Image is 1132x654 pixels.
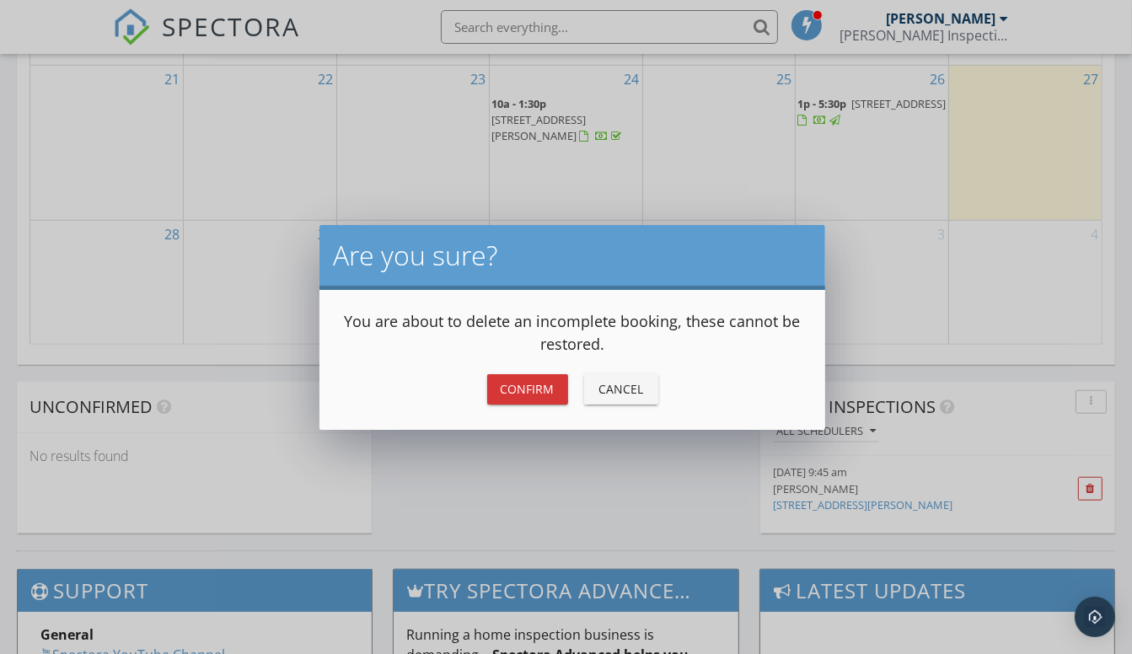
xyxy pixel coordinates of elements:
[501,380,555,398] div: Confirm
[340,310,805,356] p: You are about to delete an incomplete booking, these cannot be restored.
[487,374,568,405] button: Confirm
[333,239,812,272] h2: Are you sure?
[1075,597,1115,637] div: Open Intercom Messenger
[598,380,645,398] div: Cancel
[584,374,658,405] button: Cancel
